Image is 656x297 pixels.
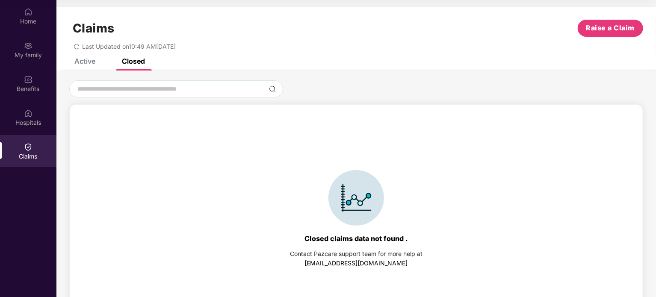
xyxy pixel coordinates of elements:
[24,109,33,118] img: svg+xml;base64,PHN2ZyBpZD0iSG9zcGl0YWxzIiB4bWxucz0iaHR0cDovL3d3dy53My5vcmcvMjAwMC9zdmciIHdpZHRoPS...
[269,85,276,92] img: svg+xml;base64,PHN2ZyBpZD0iU2VhcmNoLTMyeDMyIiB4bWxucz0iaHR0cDovL3d3dy53My5vcmcvMjAwMC9zdmciIHdpZH...
[73,21,115,35] h1: Claims
[24,8,33,16] img: svg+xml;base64,PHN2ZyBpZD0iSG9tZSIgeG1sbnM9Imh0dHA6Ly93d3cudzMub3JnLzIwMDAvc3ZnIiB3aWR0aD0iMjAiIG...
[305,259,408,267] a: [EMAIL_ADDRESS][DOMAIN_NAME]
[82,43,176,50] span: Last Updated on 10:49 AM[DATE]
[304,234,408,243] div: Closed claims data not found .
[24,143,33,151] img: svg+xml;base64,PHN2ZyBpZD0iQ2xhaW0iIHhtbG5zPSJodHRwOi8vd3d3LnczLm9yZy8yMDAwL3N2ZyIgd2lkdGg9IjIwIi...
[328,170,384,226] img: svg+xml;base64,PHN2ZyBpZD0iSWNvbl9DbGFpbSIgZGF0YS1uYW1lPSJJY29uIENsYWltIiB4bWxucz0iaHR0cDovL3d3dy...
[74,57,95,65] div: Active
[586,23,635,33] span: Raise a Claim
[122,57,145,65] div: Closed
[290,249,423,259] div: Contact Pazcare support team for more help at
[24,75,33,84] img: svg+xml;base64,PHN2ZyBpZD0iQmVuZWZpdHMiIHhtbG5zPSJodHRwOi8vd3d3LnczLm9yZy8yMDAwL3N2ZyIgd2lkdGg9Ij...
[578,20,643,37] button: Raise a Claim
[74,43,80,50] span: redo
[24,41,33,50] img: svg+xml;base64,PHN2ZyB3aWR0aD0iMjAiIGhlaWdodD0iMjAiIHZpZXdCb3g9IjAgMCAyMCAyMCIgZmlsbD0ibm9uZSIgeG...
